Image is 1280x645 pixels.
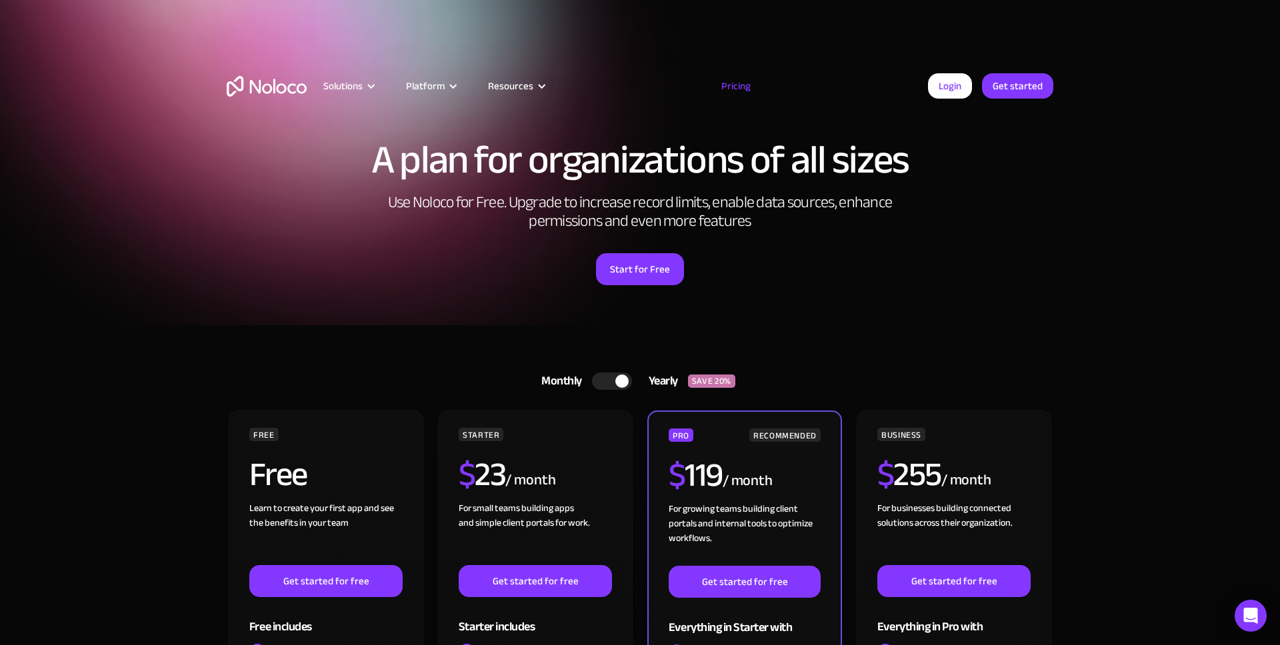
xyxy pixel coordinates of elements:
h2: Use Noloco for Free. Upgrade to increase record limits, enable data sources, enhance permissions ... [373,193,907,231]
div: Resources [471,77,560,95]
a: Login [928,73,972,99]
div: STARTER [459,428,503,441]
div: Solutions [323,77,363,95]
div: Monthly [525,371,592,391]
div: For growing teams building client portals and internal tools to optimize workflows. [669,502,821,566]
span: $ [459,443,475,506]
div: / month [505,470,555,491]
div: Platform [389,77,471,95]
div: Learn to create your first app and see the benefits in your team ‍ [249,501,403,565]
div: Resources [488,77,533,95]
div: Starter includes [459,597,612,640]
div: Everything in Starter with [669,598,821,641]
a: home [227,76,307,97]
a: Get started for free [669,566,821,598]
a: Get started for free [877,565,1031,597]
div: / month [723,470,773,492]
div: Yearly [632,371,688,391]
h1: A plan for organizations of all sizes [227,140,1053,180]
h2: Free [249,458,307,491]
div: / month [941,470,991,491]
span: $ [669,444,685,506]
a: Get started for free [249,565,403,597]
div: Everything in Pro with [877,597,1031,640]
div: Open Intercom Messenger [1235,600,1267,632]
div: For businesses building connected solutions across their organization. ‍ [877,501,1031,565]
a: Get started [982,73,1053,99]
a: Start for Free [596,253,684,285]
div: RECOMMENDED [749,428,821,442]
div: For small teams building apps and simple client portals for work. ‍ [459,501,612,565]
div: BUSINESS [877,428,925,441]
a: Get started for free [459,565,612,597]
h2: 255 [877,458,941,491]
a: Pricing [705,77,767,95]
div: SAVE 20% [688,374,735,388]
div: Solutions [307,77,389,95]
div: Free includes [249,597,403,640]
div: Platform [406,77,445,95]
span: $ [877,443,894,506]
h2: 23 [459,458,506,491]
h2: 119 [669,458,723,492]
div: PRO [669,428,693,442]
div: FREE [249,428,279,441]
